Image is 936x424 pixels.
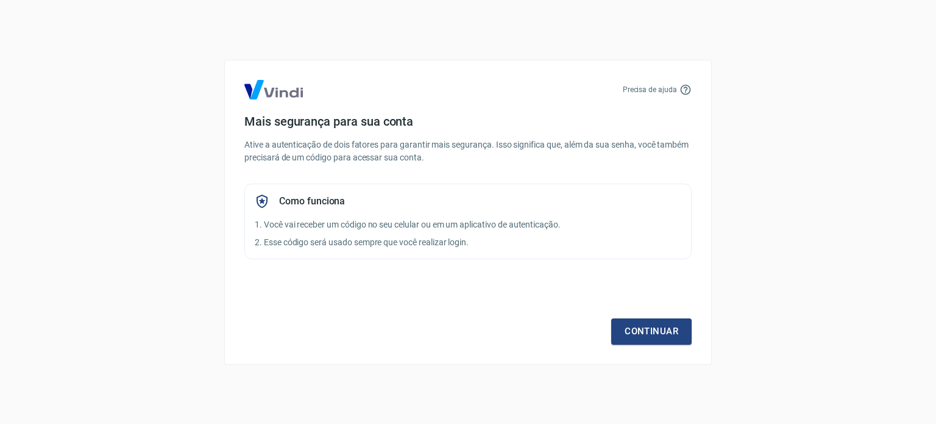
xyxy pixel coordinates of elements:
h5: Como funciona [279,195,345,207]
p: 2. Esse código será usado sempre que você realizar login. [255,236,681,249]
p: Ative a autenticação de dois fatores para garantir mais segurança. Isso significa que, além da su... [244,138,692,164]
img: Logo Vind [244,80,303,99]
h4: Mais segurança para sua conta [244,114,692,129]
p: 1. Você vai receber um código no seu celular ou em um aplicativo de autenticação. [255,218,681,231]
a: Continuar [611,318,692,344]
p: Precisa de ajuda [623,84,677,95]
